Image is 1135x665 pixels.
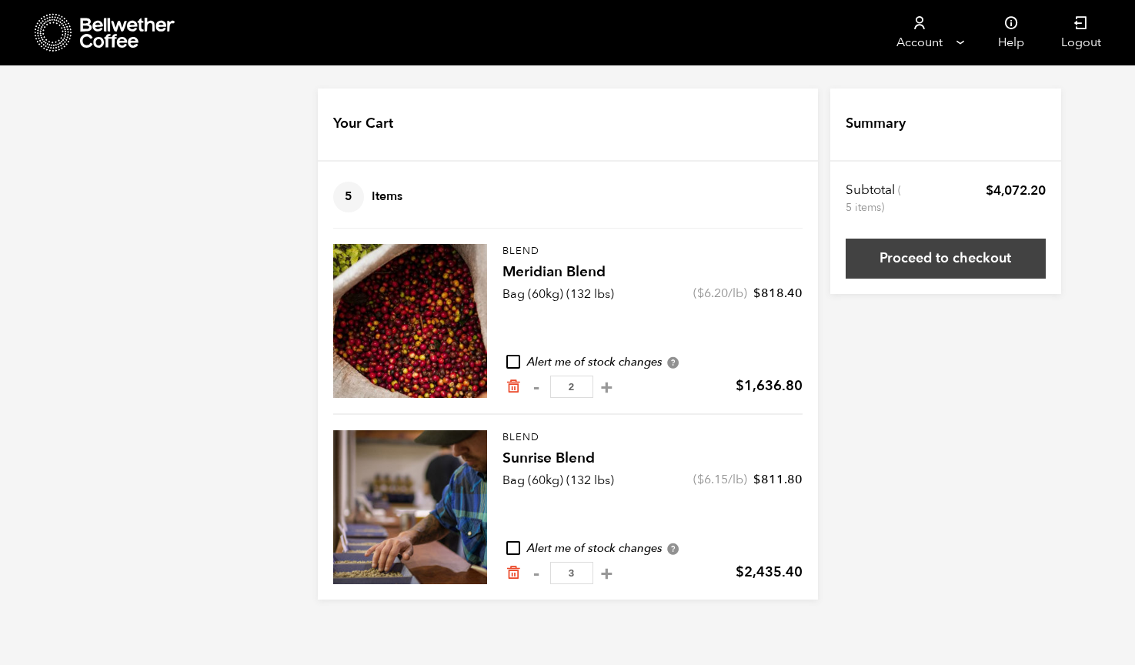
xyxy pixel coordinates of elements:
h4: Summary [846,114,906,134]
a: Remove from cart [506,379,521,395]
button: + [597,379,616,395]
span: $ [736,376,744,396]
button: - [527,566,546,581]
a: Proceed to checkout [846,239,1046,279]
p: Bag (60kg) (132 lbs) [502,471,614,490]
p: Blend [502,244,803,259]
h4: Your Cart [333,114,393,134]
span: $ [697,285,704,302]
p: Blend [502,430,803,446]
span: $ [753,471,761,488]
div: Alert me of stock changes [502,354,803,371]
h4: Meridian Blend [502,262,803,283]
button: - [527,379,546,395]
span: $ [697,471,704,488]
input: Qty [550,376,593,398]
span: $ [753,285,761,302]
p: Bag (60kg) (132 lbs) [502,285,614,303]
span: $ [986,182,993,199]
bdi: 4,072.20 [986,182,1046,199]
input: Qty [550,562,593,584]
bdi: 6.20 [697,285,728,302]
bdi: 818.40 [753,285,803,302]
bdi: 1,636.80 [736,376,803,396]
span: $ [736,563,744,582]
a: Remove from cart [506,565,521,581]
th: Subtotal [846,182,903,216]
bdi: 811.80 [753,471,803,488]
bdi: 6.15 [697,471,728,488]
h4: Items [333,182,402,212]
span: ( /lb) [693,471,747,488]
h4: Sunrise Blend [502,448,803,470]
span: ( /lb) [693,285,747,302]
button: + [597,566,616,581]
span: 5 [333,182,364,212]
div: Alert me of stock changes [502,540,803,557]
bdi: 2,435.40 [736,563,803,582]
